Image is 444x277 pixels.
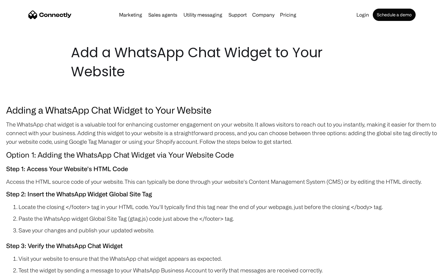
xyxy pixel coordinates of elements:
[250,10,276,19] div: Company
[6,164,438,174] h5: Step 1: Access Your Website's HTML Code
[373,9,416,21] a: Schedule a demo
[71,43,373,81] h1: Add a WhatsApp Chat Widget to Your Website
[6,149,438,161] h4: Option 1: Adding the WhatsApp Chat Widget via Your Website Code
[18,254,438,263] li: Visit your website to ensure that the WhatsApp chat widget appears as expected.
[12,266,37,275] ul: Language list
[6,120,438,146] p: The WhatsApp chat widget is a valuable tool for enhancing customer engagement on your website. It...
[6,241,438,251] h5: Step 3: Verify the WhatsApp Chat Widget
[6,266,37,275] aside: Language selected: English
[6,103,438,117] h3: Adding a WhatsApp Chat Widget to Your Website
[6,177,438,186] p: Access the HTML source code of your website. This can typically be done through your website's Co...
[252,10,274,19] div: Company
[181,12,225,17] a: Utility messaging
[146,12,180,17] a: Sales agents
[354,12,372,17] a: Login
[28,10,72,19] a: home
[18,226,438,235] li: Save your changes and publish your updated website.
[18,203,438,211] li: Locate the closing </footer> tag in your HTML code. You'll typically find this tag near the end o...
[277,12,299,17] a: Pricing
[18,266,438,275] li: Test the widget by sending a message to your WhatsApp Business Account to verify that messages ar...
[18,214,438,223] li: Paste the WhatsApp widget Global Site Tag (gtag.js) code just above the </footer> tag.
[226,12,249,17] a: Support
[117,12,145,17] a: Marketing
[6,189,438,199] h5: Step 2: Insert the WhatsApp Widget Global Site Tag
